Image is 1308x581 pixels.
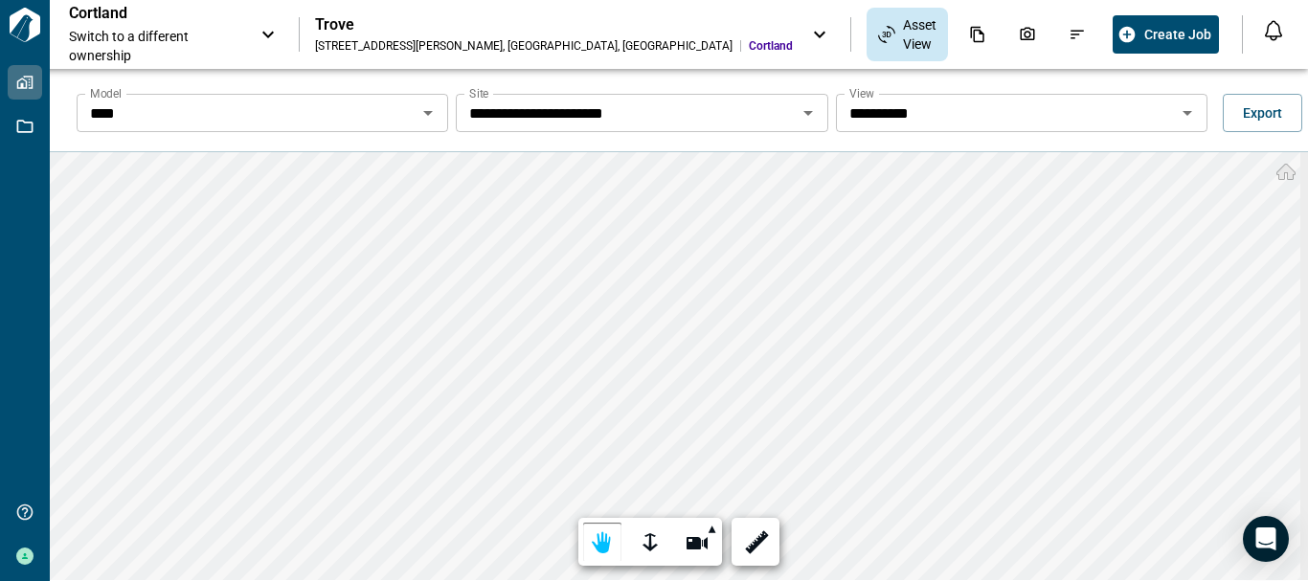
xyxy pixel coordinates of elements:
[1007,18,1048,51] div: Photos
[90,85,122,101] label: Model
[958,18,998,51] div: Documents
[1243,516,1289,562] div: Open Intercom Messenger
[1057,18,1097,51] div: Issues & Info
[315,15,793,34] div: Trove
[1223,94,1302,132] button: Export
[867,8,948,61] div: Asset View
[69,4,241,23] p: Cortland
[1258,15,1289,46] button: Open notification feed
[315,38,733,54] div: [STREET_ADDRESS][PERSON_NAME] , [GEOGRAPHIC_DATA] , [GEOGRAPHIC_DATA]
[903,15,936,54] span: Asset View
[1144,25,1211,44] span: Create Job
[749,38,793,54] span: Cortland
[415,100,441,126] button: Open
[469,85,488,101] label: Site
[849,85,874,101] label: View
[1174,100,1201,126] button: Open
[795,100,822,126] button: Open
[1113,15,1219,54] button: Create Job
[1243,103,1282,123] span: Export
[69,27,241,65] span: Switch to a different ownership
